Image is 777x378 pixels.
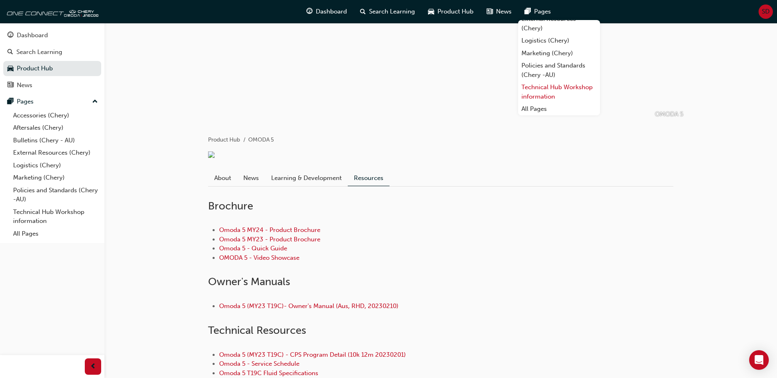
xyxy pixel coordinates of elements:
a: External Resources (Chery) [10,146,101,159]
span: news-icon [7,82,14,89]
a: Policies and Standards (Chery -AU) [10,184,101,206]
a: Omoda 5 - Quick Guide [219,245,287,252]
span: Product Hub [437,7,473,16]
span: guage-icon [7,32,14,39]
a: Omoda 5 MY24 - Product Brochure [219,226,320,234]
a: All Pages [518,103,600,115]
a: Search Learning [3,45,101,60]
a: External Resources (Chery) [518,13,600,34]
span: Pages [534,7,551,16]
a: Omoda 5 (MY23 T19C)- Owner's Manual (Aus, RHD, 20230210) [219,302,399,310]
span: pages-icon [525,7,531,17]
div: Dashboard [17,31,48,40]
button: Pages [3,94,101,109]
span: up-icon [92,97,98,107]
span: News [496,7,512,16]
span: search-icon [360,7,366,17]
a: Policies and Standards (Chery -AU) [518,59,600,81]
div: Search Learning [16,47,62,57]
a: Marketing (Chery) [10,171,101,184]
a: Dashboard [3,28,101,43]
a: Marketing (Chery) [518,47,600,60]
a: Logistics (Chery) [518,34,600,47]
h2: Brochure [208,200,673,213]
li: OMODA 5 [248,135,274,145]
span: news-icon [487,7,493,17]
a: Accessories (Chery) [10,109,101,122]
a: News [3,78,101,93]
a: Learning & Development [265,170,348,186]
div: Pages [17,97,34,106]
a: All Pages [10,227,101,240]
a: Technical Hub Workshop information [518,81,600,103]
a: News [237,170,265,186]
h2: Owner ' s Manuals [208,275,673,288]
a: Logistics (Chery) [10,159,101,172]
img: oneconnect [4,3,98,20]
a: OMODA 5 - Video Showcase [219,254,299,261]
span: Search Learning [369,7,415,16]
div: News [17,81,32,90]
span: pages-icon [7,98,14,106]
a: Omoda 5 - Service Schedule [219,360,299,367]
a: Aftersales (Chery) [10,122,101,134]
h2: Technical Resources [208,324,673,337]
span: Dashboard [316,7,347,16]
a: Bulletins (Chery - AU) [10,134,101,147]
img: 465bd4dd-7adf-4183-8c4b-963b74a2ed71.png [208,151,215,158]
span: SD [762,7,770,16]
a: car-iconProduct Hub [421,3,480,20]
a: search-iconSearch Learning [353,3,421,20]
a: Omoda 5 (MY23 T19C) - CPS Program Detail (10k 12m 20230201) [219,351,406,358]
a: Resources [348,170,390,186]
a: About [208,170,237,186]
span: car-icon [7,65,14,72]
a: Omoda 5 MY23 - Product Brochure [219,236,320,243]
a: Product Hub [208,136,240,143]
button: SD [759,4,773,19]
button: DashboardSearch LearningProduct HubNews [3,26,101,94]
span: search-icon [7,49,13,56]
a: guage-iconDashboard [300,3,353,20]
p: OMODA 5 [655,110,683,119]
span: guage-icon [306,7,313,17]
a: pages-iconPages [518,3,557,20]
span: car-icon [428,7,434,17]
a: Omoda 5 T19C Fluid Specifications [219,369,318,377]
span: prev-icon [90,362,96,372]
div: Open Intercom Messenger [749,350,769,370]
a: Product Hub [3,61,101,76]
a: news-iconNews [480,3,518,20]
a: Technical Hub Workshop information [10,206,101,227]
